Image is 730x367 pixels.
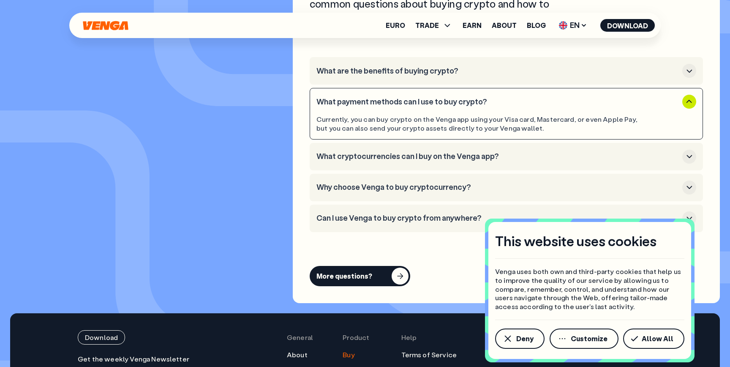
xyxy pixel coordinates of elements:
[495,232,656,250] h4: This website uses cookies
[415,22,439,29] span: TRADE
[310,266,410,286] button: More questions?
[78,330,194,345] a: Download
[343,351,354,359] a: Buy
[78,355,194,364] p: Get the weekly Venga Newsletter
[82,21,129,30] svg: Home
[401,351,457,359] a: Terms of Service
[316,115,648,133] div: Currently, you can buy crypto on the Venga app using your Visa card, Mastercard, or even Apple Pa...
[287,333,313,342] span: General
[78,330,125,345] button: Download
[527,22,546,29] a: Blog
[415,20,452,30] span: TRADE
[316,97,679,107] h3: What payment methods can I use to buy crypto?
[556,19,590,32] span: EN
[559,21,567,30] img: flag-uk
[316,95,696,109] button: What payment methods can I use to buy crypto?
[516,335,534,342] span: Deny
[642,335,673,342] span: Allow All
[316,183,679,192] h3: Why choose Venga to buy cryptocurrency?
[316,64,696,78] button: What are the benefits of buying crypto?
[600,19,655,32] button: Download
[316,211,696,225] button: Can I use Venga to buy crypto from anywhere?
[316,181,696,194] button: Why choose Venga to buy cryptocurrency?
[623,329,684,349] button: Allow All
[495,267,684,311] p: Venga uses both own and third-party cookies that help us to improve the quality of our service by...
[316,214,679,223] h3: Can I use Venga to buy crypto from anywhere?
[495,329,545,349] button: Deny
[316,66,679,76] h3: What are the benefits of buying crypto?
[316,272,372,280] div: More questions?
[492,22,517,29] a: About
[571,335,607,342] span: Customize
[386,22,405,29] a: Euro
[401,333,417,342] span: Help
[550,329,618,349] button: Customize
[316,150,696,164] button: What cryptocurrencies can I buy on the Venga app?
[287,351,308,359] a: About
[463,22,482,29] a: Earn
[316,152,679,161] h3: What cryptocurrencies can I buy on the Venga app?
[343,333,369,342] span: Product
